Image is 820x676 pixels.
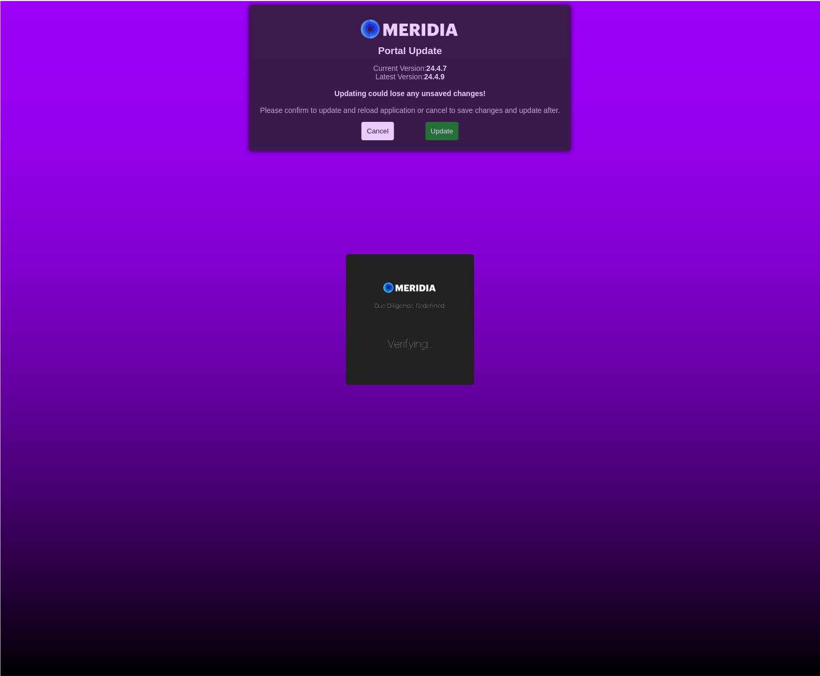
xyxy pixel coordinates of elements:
[334,89,486,98] strong: Updating could lose any unsaved changes!
[424,72,445,81] strong: 24.4.9
[358,16,462,43] img: Meridia Logo
[362,122,394,140] button: Cancel
[260,64,560,115] p: Current Version: Latest Version: Please confirm to update and reload application or cancel to sav...
[425,122,458,140] button: Update
[426,64,447,72] strong: 24.4.7
[260,45,560,57] h3: Portal Update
